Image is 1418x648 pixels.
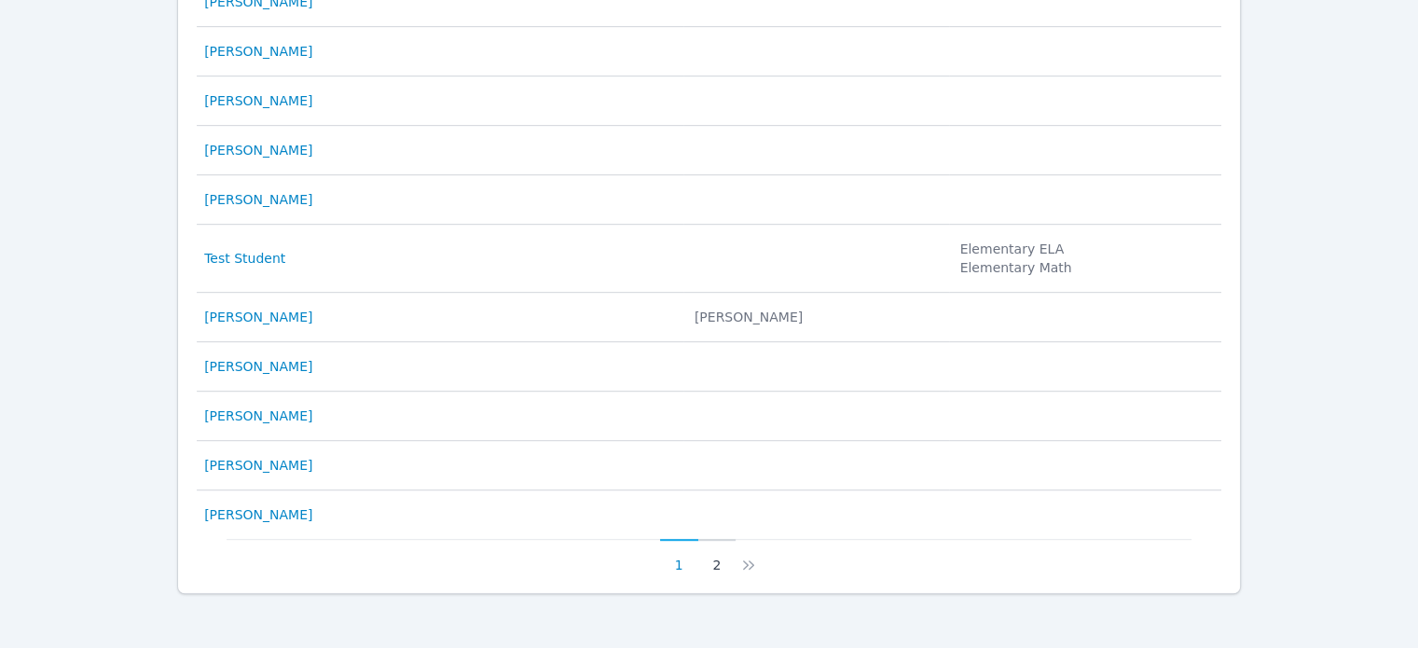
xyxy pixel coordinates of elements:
[197,175,1221,225] tr: [PERSON_NAME]
[197,126,1221,175] tr: [PERSON_NAME]
[197,225,1221,293] tr: Test Student Elementary ELAElementary Math
[695,308,938,326] div: [PERSON_NAME]
[204,357,312,376] a: [PERSON_NAME]
[204,141,312,159] a: [PERSON_NAME]
[698,539,737,574] button: 2
[197,441,1221,490] tr: [PERSON_NAME]
[960,240,1210,258] li: Elementary ELA
[204,505,312,524] a: [PERSON_NAME]
[197,27,1221,76] tr: [PERSON_NAME]
[197,490,1221,539] tr: [PERSON_NAME]
[204,42,312,61] a: [PERSON_NAME]
[197,342,1221,392] tr: [PERSON_NAME]
[204,249,285,268] a: Test Student
[197,76,1221,126] tr: [PERSON_NAME]
[197,392,1221,441] tr: [PERSON_NAME]
[204,308,312,326] a: [PERSON_NAME]
[204,91,312,110] a: [PERSON_NAME]
[204,456,312,475] a: [PERSON_NAME]
[204,407,312,425] a: [PERSON_NAME]
[204,190,312,209] a: [PERSON_NAME]
[660,539,698,574] button: 1
[960,258,1210,277] li: Elementary Math
[197,293,1221,342] tr: [PERSON_NAME] [PERSON_NAME]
